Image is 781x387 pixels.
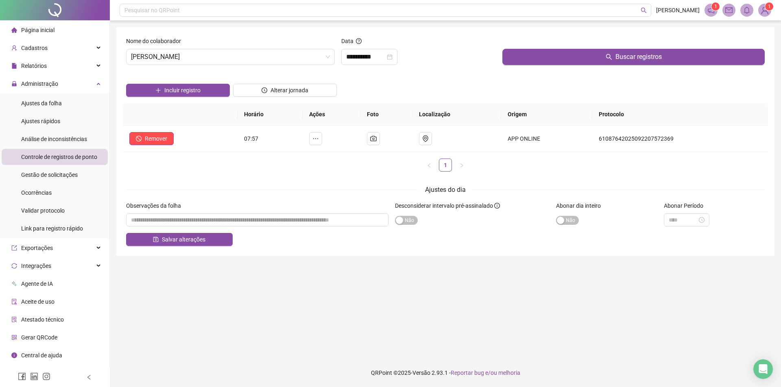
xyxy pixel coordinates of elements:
[86,374,92,380] span: left
[11,299,17,304] span: audit
[753,359,773,379] div: Open Intercom Messenger
[592,126,768,152] td: 61087642025092207572369
[656,6,700,15] span: [PERSON_NAME]
[714,4,717,9] span: 1
[11,63,17,69] span: file
[21,63,47,69] span: Relatórios
[725,7,733,14] span: mail
[494,203,500,209] span: info-circle
[42,372,50,380] span: instagram
[641,7,647,13] span: search
[162,235,205,244] span: Salvar alterações
[21,352,62,359] span: Central de ajuda
[412,103,501,126] th: Localização
[606,54,612,60] span: search
[341,38,353,44] span: Data
[21,100,62,107] span: Ajustes da folha
[131,49,330,65] span: JANAINA MARCELINA DANIEL DO NASCIMENTO
[11,317,17,322] span: solution
[21,136,87,142] span: Análise de inconsistências
[238,103,303,126] th: Horário
[145,134,167,143] span: Remover
[136,136,142,141] span: stop
[233,88,337,94] a: Alterar jornada
[768,4,771,9] span: 1
[423,159,436,172] li: Página anterior
[370,135,377,142] span: camera
[11,335,17,340] span: qrcode
[21,45,48,51] span: Cadastros
[155,87,161,93] span: plus
[11,81,17,87] span: lock
[451,370,520,376] span: Reportar bug e/ou melhoria
[759,4,771,16] img: 53634
[664,201,709,210] label: Abonar Período
[412,370,430,376] span: Versão
[423,159,436,172] button: left
[126,37,186,46] label: Nome do colaborador
[21,225,83,232] span: Link para registro rápido
[11,45,17,51] span: user-add
[21,280,53,287] span: Agente de IA
[439,159,452,172] li: 1
[501,126,592,152] td: APP ONLINE
[164,86,201,95] span: Incluir registro
[30,372,38,380] span: linkedin
[312,135,319,142] span: ellipsis
[126,84,230,97] button: Incluir registro
[129,132,174,145] button: Remover
[501,103,592,126] th: Origem
[21,298,55,305] span: Aceite de uso
[615,52,662,62] span: Buscar registros
[126,233,233,246] button: Salvar alterações
[11,263,17,269] span: sync
[21,154,97,160] span: Controle de registros de ponto
[21,80,58,87] span: Administração
[427,163,432,168] span: left
[21,27,55,33] span: Página inicial
[11,245,17,251] span: export
[439,159,452,171] a: 1
[244,135,258,142] span: 07:57
[455,159,468,172] li: Próxima página
[356,38,362,44] span: question-circle
[455,159,468,172] button: right
[233,84,337,97] button: Alterar jornada
[110,359,781,387] footer: QRPoint © 2025 - 2.93.1 -
[707,7,715,14] span: notification
[425,186,466,193] span: Ajustes do dia
[271,86,308,95] span: Alterar jornada
[21,207,65,214] span: Validar protocolo
[765,2,773,11] sup: Atualize o seu contato no menu Meus Dados
[11,27,17,33] span: home
[502,49,765,65] button: Buscar registros
[592,103,768,126] th: Protocolo
[422,135,429,142] span: environment
[743,7,750,14] span: bell
[360,103,412,126] th: Foto
[11,352,17,358] span: info-circle
[21,316,64,323] span: Atestado técnico
[395,202,493,209] span: Desconsiderar intervalo pré-assinalado
[153,237,159,242] span: save
[459,163,464,168] span: right
[126,201,186,210] label: Observações da folha
[711,2,720,11] sup: 1
[21,172,78,178] span: Gestão de solicitações
[18,372,26,380] span: facebook
[21,245,53,251] span: Exportações
[21,263,51,269] span: Integrações
[21,118,60,124] span: Ajustes rápidos
[303,103,360,126] th: Ações
[21,334,57,341] span: Gerar QRCode
[556,201,606,210] label: Abonar dia inteiro
[262,87,267,93] span: clock-circle
[21,189,52,196] span: Ocorrências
